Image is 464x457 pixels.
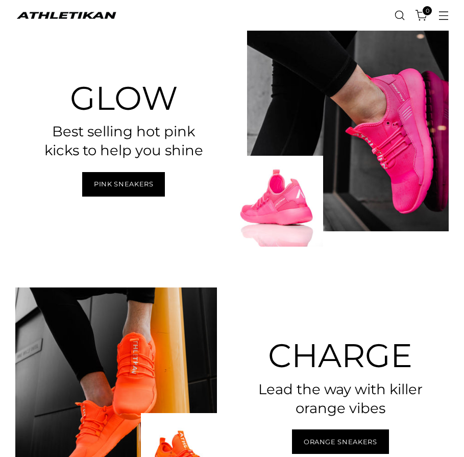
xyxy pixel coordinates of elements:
[304,437,377,447] span: Orange Sneakers
[15,11,117,20] a: ATHLETIKAN
[433,5,454,26] button: Open menu modal
[292,429,389,454] a: Orange Sneakers
[411,5,432,26] a: Open cart modal
[423,6,432,15] span: 0
[254,338,427,374] h2: Charge
[37,80,210,116] h2: Glow
[94,179,153,189] span: Pink Sneakers
[82,172,165,197] a: Pink Sneakers
[37,122,210,159] h3: Best selling hot pink kicks to help you shine
[389,5,410,26] a: Open search modal
[254,380,427,417] h3: Lead the way with killer orange vibes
